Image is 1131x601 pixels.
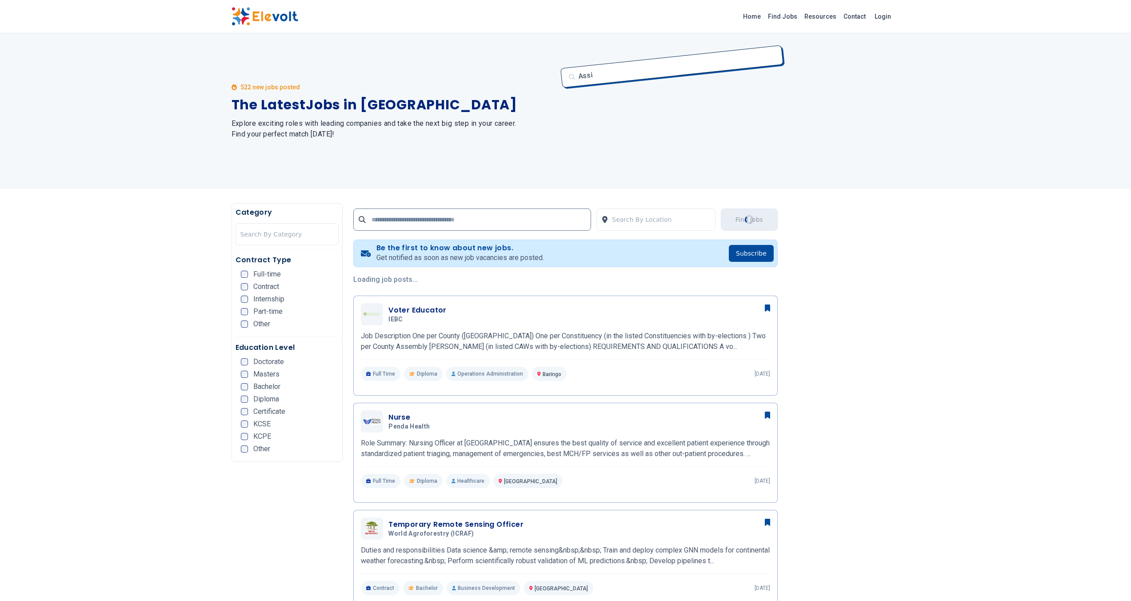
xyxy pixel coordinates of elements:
input: KCPE [241,433,248,440]
h2: Explore exciting roles with leading companies and take the next big step in your career. Find you... [232,118,555,140]
a: Resources [801,9,840,24]
span: Contract [253,283,279,290]
p: Full Time [361,367,400,381]
a: Login [869,8,896,25]
a: IEBCVoter EducatorIEBCJob Description One per County ([GEOGRAPHIC_DATA]) One per Constituency (in... [361,303,770,381]
img: IEBC [363,313,381,316]
span: Masters [253,371,280,378]
button: Find JobsLoading... [721,208,778,231]
a: Contact [840,9,869,24]
a: Find Jobs [764,9,801,24]
span: Penda Health [388,423,430,431]
a: World agroforestry (ICRAF)Temporary Remote Sensing OfficerWorld agroforestry (ICRAF)Duties and re... [361,517,770,595]
input: Part-time [241,308,248,315]
span: Internship [253,296,284,303]
p: Role Summary: Nursing Officer at [GEOGRAPHIC_DATA] ensures the best quality of service and excell... [361,438,770,459]
input: Full-time [241,271,248,278]
input: Contract [241,283,248,290]
span: Other [253,321,270,328]
p: Job Description One per County ([GEOGRAPHIC_DATA]) One per Constituency (in the listed Constituen... [361,331,770,352]
input: Diploma [241,396,248,403]
span: KCPE [253,433,271,440]
a: Penda HealthNursePenda HealthRole Summary: Nursing Officer at [GEOGRAPHIC_DATA] ensures the best ... [361,410,770,488]
span: [GEOGRAPHIC_DATA] [535,585,588,592]
h1: The Latest Jobs in [GEOGRAPHIC_DATA] [232,97,555,113]
span: Bachelor [253,383,280,390]
p: Get notified as soon as new job vacancies are posted. [376,252,544,263]
input: KCSE [241,421,248,428]
input: Other [241,445,248,453]
img: Penda Health [363,418,381,425]
span: Diploma [417,370,437,377]
input: Masters [241,371,248,378]
h5: Category [236,207,339,218]
h3: Nurse [388,412,433,423]
span: Other [253,445,270,453]
span: Doctorate [253,358,284,365]
span: Bachelor [416,585,438,592]
p: Duties and responsibilities Data science &amp; remote sensing&nbsp;&nbsp; Train and deploy comple... [361,545,770,566]
span: Full-time [253,271,281,278]
p: Healthcare [446,474,490,488]
span: World agroforestry (ICRAF) [388,530,474,538]
span: Part-time [253,308,283,315]
img: Elevolt [232,7,298,26]
button: Subscribe [729,245,774,262]
input: Other [241,321,248,328]
input: Internship [241,296,248,303]
a: Home [739,9,764,24]
p: 522 new jobs posted [240,83,300,92]
iframe: Advertisement [788,239,900,505]
span: Certificate [253,408,285,415]
img: World agroforestry (ICRAF) [363,519,381,539]
span: IEBC [388,316,403,324]
input: Doctorate [241,358,248,365]
p: Loading job posts... [353,274,778,285]
input: Bachelor [241,383,248,390]
p: [DATE] [755,370,770,377]
p: Contract [361,581,400,595]
span: Baringo [543,371,561,377]
p: [DATE] [755,477,770,485]
div: Loading... [744,214,755,225]
p: Business Development [447,581,520,595]
h5: Contract Type [236,255,339,265]
p: [DATE] [755,585,770,592]
span: KCSE [253,421,271,428]
span: [GEOGRAPHIC_DATA] [504,478,557,485]
h3: Voter Educator [388,305,447,316]
input: Certificate [241,408,248,415]
h5: Education Level [236,342,339,353]
span: Diploma [417,477,437,485]
h4: Be the first to know about new jobs. [376,244,544,252]
p: Operations Administration [446,367,528,381]
span: Diploma [253,396,279,403]
p: Full Time [361,474,400,488]
h3: Temporary Remote Sensing Officer [388,519,524,530]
